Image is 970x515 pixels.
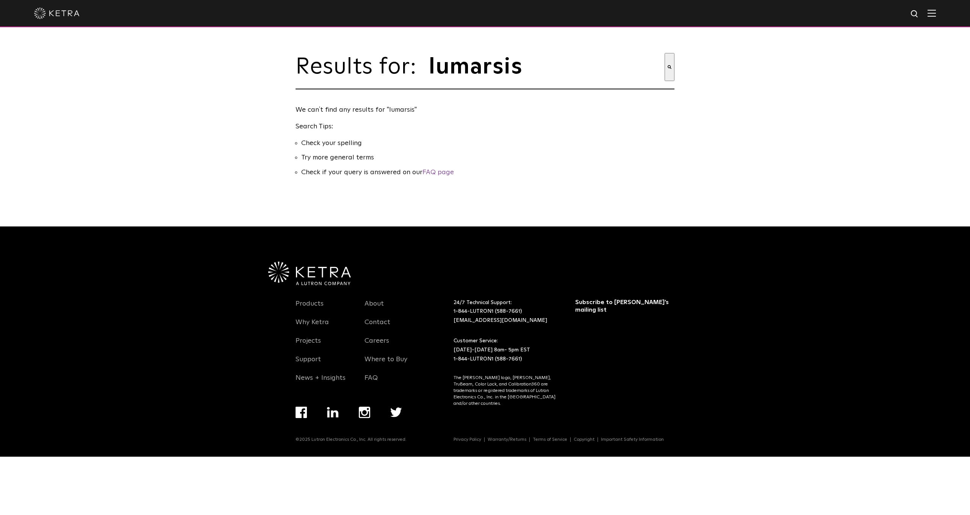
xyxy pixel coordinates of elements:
a: Copyright [571,437,598,442]
a: Privacy Policy [451,437,485,442]
h3: Subscribe to [PERSON_NAME]’s mailing list [575,298,673,314]
a: Products [296,300,324,317]
img: Hamburger%20Nav.svg [928,9,936,17]
a: Warranty/Returns [485,437,530,442]
a: Terms of Service [530,437,571,442]
a: 1-844-LUTRON1 (588-7661) [454,309,522,314]
div: Navigation Menu [365,298,422,391]
p: ©2025 Lutron Electronics Co., Inc. All rights reserved. [296,437,407,442]
a: About [365,300,384,317]
li: Check if your query is answered on our [301,167,674,178]
a: Support [296,355,321,373]
img: facebook [296,407,307,418]
a: [EMAIL_ADDRESS][DOMAIN_NAME] [454,318,547,323]
img: instagram [359,407,370,418]
span: Results for: [296,56,424,78]
div: Navigation Menu [296,407,422,437]
a: Contact [365,318,390,336]
p: Search Tips: [296,121,671,132]
img: ketra-logo-2019-white [34,8,80,19]
li: Check your spelling [301,138,674,149]
input: This is a search field with an auto-suggest feature attached. [428,53,665,81]
a: Careers [365,337,389,354]
a: Projects [296,337,321,354]
img: Ketra-aLutronCo_White_RGB [268,262,351,285]
a: FAQ page [422,169,454,176]
p: Customer Service: [DATE]-[DATE] 8am- 5pm EST [454,337,556,364]
a: Where to Buy [365,355,407,373]
div: Navigation Menu [296,298,353,391]
img: twitter [390,407,402,417]
p: 24/7 Technical Support: [454,298,556,325]
a: Important Safety Information [598,437,667,442]
button: Search [665,53,674,81]
a: News + Insights [296,374,346,391]
li: Try more general terms [301,152,674,163]
p: We can′t find any results for "lumarsis" [296,105,671,115]
img: search icon [910,9,920,19]
a: Why Ketra [296,318,329,336]
img: linkedin [327,407,339,418]
div: Navigation Menu [454,437,674,442]
a: 1-844-LUTRON1 (588-7661) [454,356,522,362]
p: The [PERSON_NAME] logo, [PERSON_NAME], TruBeam, Color Lock, and Calibration360 are trademarks or ... [454,375,556,407]
a: FAQ [365,374,378,391]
